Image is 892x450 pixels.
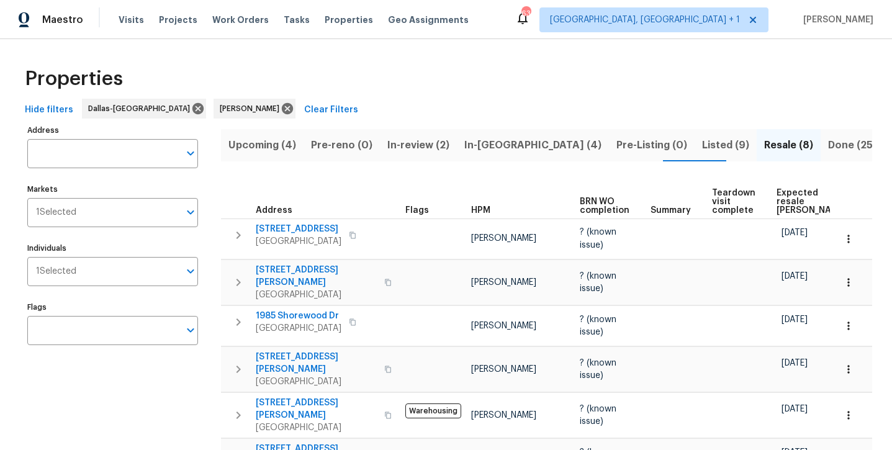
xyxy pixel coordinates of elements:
[256,322,341,335] span: [GEOGRAPHIC_DATA]
[88,102,195,115] span: Dallas-[GEOGRAPHIC_DATA]
[471,278,536,287] span: [PERSON_NAME]
[182,322,199,339] button: Open
[580,197,629,215] span: BRN WO completion
[580,359,616,380] span: ? (known issue)
[702,137,749,154] span: Listed (9)
[212,14,269,26] span: Work Orders
[256,421,377,434] span: [GEOGRAPHIC_DATA]
[220,102,284,115] span: [PERSON_NAME]
[36,207,76,218] span: 1 Selected
[27,245,198,252] label: Individuals
[299,99,363,122] button: Clear Filters
[182,204,199,221] button: Open
[228,137,296,154] span: Upcoming (4)
[256,223,341,235] span: [STREET_ADDRESS]
[256,310,341,322] span: 1985 Shorewood Dr
[182,263,199,280] button: Open
[256,351,377,376] span: [STREET_ADDRESS][PERSON_NAME]
[580,405,616,426] span: ? (known issue)
[777,189,847,215] span: Expected resale [PERSON_NAME]
[27,186,198,193] label: Markets
[256,376,377,388] span: [GEOGRAPHIC_DATA]
[764,137,813,154] span: Resale (8)
[325,14,373,26] span: Properties
[82,99,206,119] div: Dallas-[GEOGRAPHIC_DATA]
[311,137,372,154] span: Pre-reno (0)
[25,73,123,85] span: Properties
[782,315,808,324] span: [DATE]
[580,315,616,336] span: ? (known issue)
[284,16,310,24] span: Tasks
[42,14,83,26] span: Maestro
[304,102,358,118] span: Clear Filters
[405,403,461,418] span: Warehousing
[521,7,530,20] div: 63
[159,14,197,26] span: Projects
[256,397,377,421] span: [STREET_ADDRESS][PERSON_NAME]
[471,322,536,330] span: [PERSON_NAME]
[256,206,292,215] span: Address
[580,272,616,293] span: ? (known issue)
[651,206,691,215] span: Summary
[782,272,808,281] span: [DATE]
[36,266,76,277] span: 1 Selected
[405,206,429,215] span: Flags
[119,14,144,26] span: Visits
[471,234,536,243] span: [PERSON_NAME]
[27,127,198,134] label: Address
[256,264,377,289] span: [STREET_ADDRESS][PERSON_NAME]
[550,14,740,26] span: [GEOGRAPHIC_DATA], [GEOGRAPHIC_DATA] + 1
[580,228,616,249] span: ? (known issue)
[256,289,377,301] span: [GEOGRAPHIC_DATA]
[471,411,536,420] span: [PERSON_NAME]
[464,137,601,154] span: In-[GEOGRAPHIC_DATA] (4)
[27,304,198,311] label: Flags
[471,206,490,215] span: HPM
[616,137,687,154] span: Pre-Listing (0)
[256,235,341,248] span: [GEOGRAPHIC_DATA]
[182,145,199,162] button: Open
[712,189,755,215] span: Teardown visit complete
[471,365,536,374] span: [PERSON_NAME]
[20,99,78,122] button: Hide filters
[387,137,449,154] span: In-review (2)
[798,14,873,26] span: [PERSON_NAME]
[782,359,808,367] span: [DATE]
[782,228,808,237] span: [DATE]
[214,99,295,119] div: [PERSON_NAME]
[782,405,808,413] span: [DATE]
[828,137,883,154] span: Done (256)
[388,14,469,26] span: Geo Assignments
[25,102,73,118] span: Hide filters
